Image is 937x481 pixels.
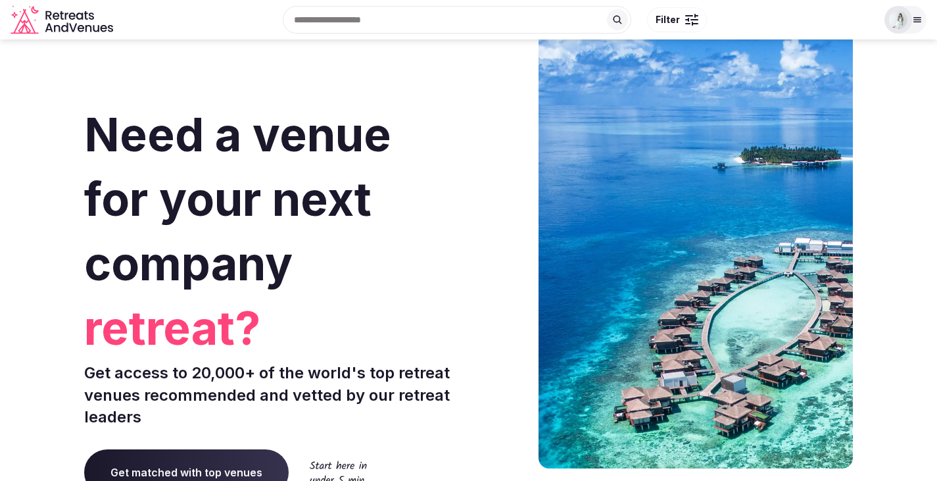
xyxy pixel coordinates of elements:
img: Alexa Bustamante [889,11,907,29]
span: retreat? [84,296,464,361]
a: Visit the homepage [11,5,116,35]
span: Need a venue for your next company [84,107,391,291]
button: Filter [647,7,707,32]
span: Filter [656,13,680,26]
svg: Retreats and Venues company logo [11,5,116,35]
p: Get access to 20,000+ of the world's top retreat venues recommended and vetted by our retreat lea... [84,362,464,428]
